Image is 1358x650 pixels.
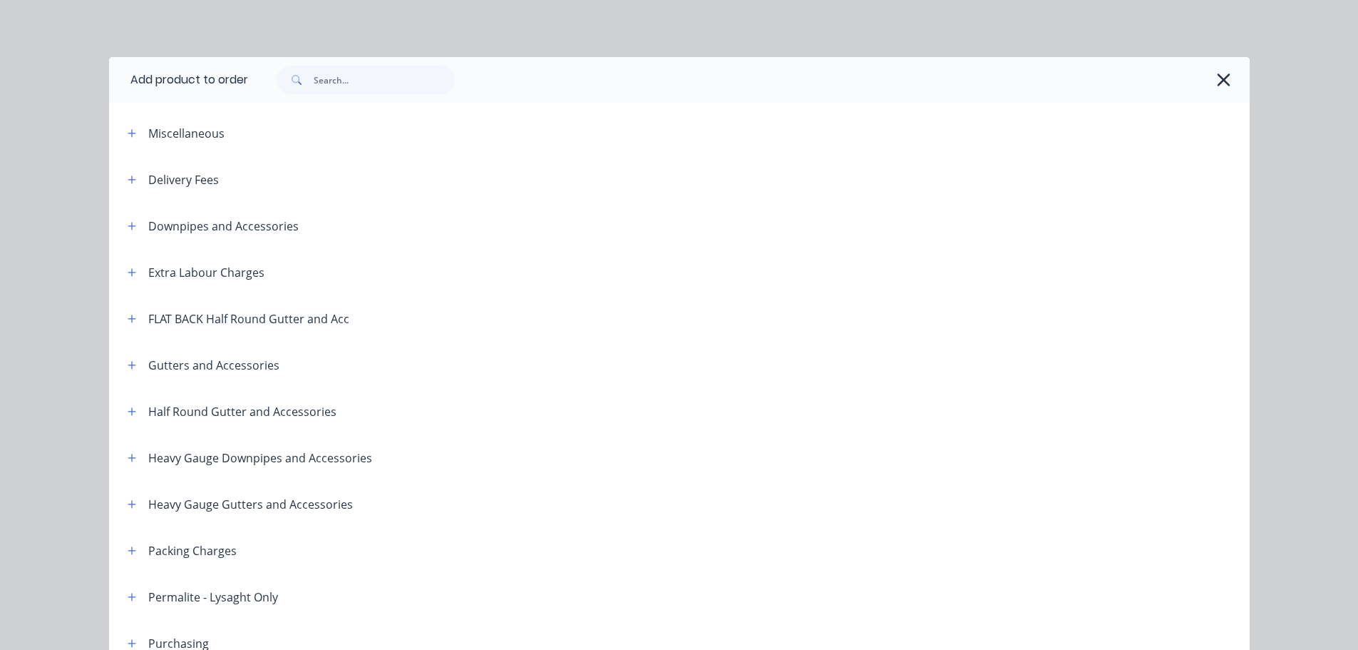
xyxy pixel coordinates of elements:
[148,125,225,142] div: Miscellaneous
[148,171,219,188] div: Delivery Fees
[148,357,279,374] div: Gutters and Accessories
[148,450,372,467] div: Heavy Gauge Downpipes and Accessories
[109,57,248,103] div: Add product to order
[148,496,353,513] div: Heavy Gauge Gutters and Accessories
[148,310,349,327] div: FLAT BACK Half Round Gutter and Acc
[148,264,264,281] div: Extra Labour Charges
[148,589,278,606] div: Permalite - Lysaght Only
[148,542,237,559] div: Packing Charges
[148,218,299,235] div: Downpipes and Accessories
[148,403,336,420] div: Half Round Gutter and Accessories
[314,66,455,94] input: Search...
